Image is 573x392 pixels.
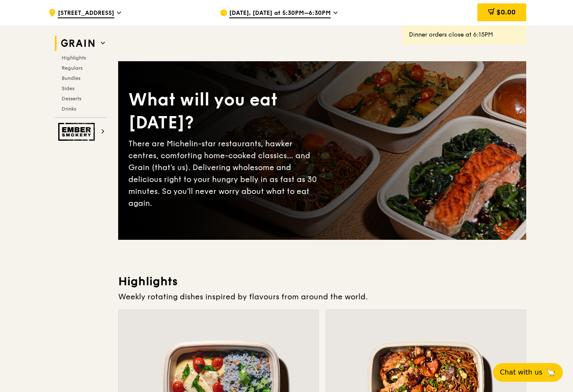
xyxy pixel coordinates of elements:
div: Dinner orders close at 6:15PM [409,31,519,39]
h3: Highlights [118,274,526,289]
span: Chat with us [500,367,542,378]
img: Ember Smokery web logo [58,123,97,141]
span: [DATE], [DATE] at 5:30PM–6:30PM [229,9,331,18]
div: Weekly rotating dishes inspired by flavours from around the world. [118,291,526,303]
div: What will you eat [DATE]? [128,88,322,134]
span: [STREET_ADDRESS] [58,9,114,18]
span: Highlights [62,55,86,61]
img: Grain web logo [58,36,97,51]
span: Sides [62,85,74,91]
span: Drinks [62,106,76,112]
span: Desserts [62,96,81,102]
div: There are Michelin-star restaurants, hawker centres, comforting home-cooked classics… and Grain (... [128,138,322,209]
button: Chat with us🦙 [493,363,563,382]
span: Bundles [62,75,80,81]
span: $0.00 [496,8,516,16]
span: 🦙 [546,367,556,378]
span: Regulars [62,65,82,71]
